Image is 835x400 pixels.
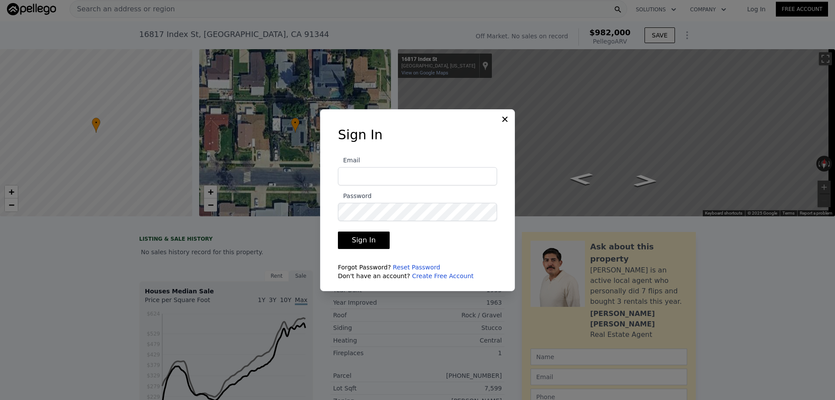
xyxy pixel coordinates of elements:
[393,264,440,271] a: Reset Password
[412,272,474,279] a: Create Free Account
[338,232,390,249] button: Sign In
[338,203,497,221] input: Password
[338,192,371,199] span: Password
[338,157,360,164] span: Email
[338,127,497,143] h3: Sign In
[338,167,497,185] input: Email
[338,263,497,280] div: Forgot Password? Don't have an account?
